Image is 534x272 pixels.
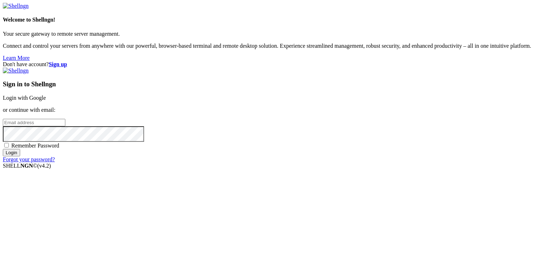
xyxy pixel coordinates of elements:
[3,119,65,126] input: Email address
[3,61,531,68] div: Don't have account?
[3,95,46,101] a: Login with Google
[3,3,29,9] img: Shellngn
[3,43,531,49] p: Connect and control your servers from anywhere with our powerful, browser-based terminal and remo...
[3,17,531,23] h4: Welcome to Shellngn!
[3,163,51,169] span: SHELL ©
[11,143,59,149] span: Remember Password
[3,55,30,61] a: Learn More
[49,61,67,67] a: Sign up
[3,107,531,113] p: or continue with email:
[37,163,51,169] span: 4.2.0
[3,68,29,74] img: Shellngn
[20,163,33,169] b: NGN
[4,143,9,147] input: Remember Password
[3,80,531,88] h3: Sign in to Shellngn
[3,149,20,156] input: Login
[3,31,531,37] p: Your secure gateway to remote server management.
[3,156,55,162] a: Forgot your password?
